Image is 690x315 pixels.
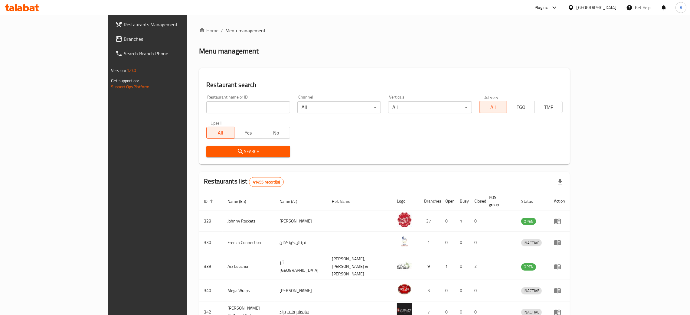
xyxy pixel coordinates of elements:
span: INACTIVE [521,239,542,246]
img: Arz Lebanon [397,258,412,273]
div: Menu [554,263,565,270]
div: Total records count [249,177,284,187]
td: 1 [440,253,455,280]
div: All [388,101,472,113]
div: Menu [554,287,565,294]
div: Plugins [535,4,548,11]
span: Restaurants Management [124,21,218,28]
td: أرز [GEOGRAPHIC_DATA] [275,253,327,280]
span: TGO [509,103,532,112]
td: 1 [455,210,469,232]
td: 0 [455,253,469,280]
span: Status [521,198,541,205]
td: 1 [419,232,440,253]
label: Upsell [211,121,222,125]
div: INACTIVE [521,287,542,294]
th: Busy [455,192,469,210]
span: ID [204,198,215,205]
nav: breadcrumb [199,27,570,34]
span: Name (Ar) [280,198,305,205]
div: [GEOGRAPHIC_DATA] [577,4,616,11]
a: Search Branch Phone [110,46,223,61]
button: All [206,127,234,139]
td: 0 [440,210,455,232]
h2: Restaurants list [204,177,284,187]
span: Name (En) [227,198,254,205]
td: 0 [469,232,484,253]
td: 37 [419,210,440,232]
button: All [479,101,507,113]
a: Restaurants Management [110,17,223,32]
span: All [482,103,505,112]
td: 2 [469,253,484,280]
td: French Connection [223,232,275,253]
th: Closed [469,192,484,210]
span: Get support on: [111,77,139,85]
td: 9 [419,253,440,280]
h2: Menu management [199,46,259,56]
td: Arz Lebanon [223,253,275,280]
input: Search for restaurant name or ID.. [206,101,290,113]
td: 0 [469,210,484,232]
div: INACTIVE [521,239,542,246]
span: Ref. Name [332,198,358,205]
span: OPEN [521,218,536,225]
span: Search Branch Phone [124,50,218,57]
button: No [262,127,290,139]
span: No [265,128,288,137]
button: Yes [234,127,262,139]
span: Yes [237,128,260,137]
div: Menu [554,217,565,225]
span: 1.0.0 [127,67,136,74]
div: Menu [554,239,565,246]
th: Action [549,192,570,210]
a: Branches [110,32,223,46]
div: Export file [553,175,567,189]
th: Logo [392,192,419,210]
a: Support.OpsPlatform [111,83,149,91]
span: OPEN [521,263,536,270]
td: Johnny Rockets [223,210,275,232]
label: Delivery [483,95,499,99]
span: INACTIVE [521,287,542,294]
div: All [297,101,381,113]
td: 0 [440,280,455,301]
td: 0 [440,232,455,253]
td: 0 [455,232,469,253]
td: 0 [469,280,484,301]
td: 3 [419,280,440,301]
h2: Restaurant search [206,80,563,89]
span: POS group [489,194,509,208]
td: 0 [455,280,469,301]
button: Search [206,146,290,157]
th: Open [440,192,455,210]
span: Branches [124,35,218,43]
img: Johnny Rockets [397,212,412,227]
span: Menu management [225,27,266,34]
button: TMP [535,101,563,113]
span: A [680,4,682,11]
button: TGO [507,101,535,113]
td: فرنش كونكشن [275,232,327,253]
span: Search [211,148,285,155]
span: 41455 record(s) [249,179,283,185]
div: OPEN [521,263,536,271]
th: Branches [419,192,440,210]
span: All [209,128,232,137]
img: French Connection [397,234,412,249]
span: TMP [537,103,560,112]
td: Mega Wraps [223,280,275,301]
td: [PERSON_NAME] [275,280,327,301]
span: Version: [111,67,126,74]
img: Mega Wraps [397,282,412,297]
td: [PERSON_NAME] [275,210,327,232]
td: [PERSON_NAME],[PERSON_NAME] & [PERSON_NAME] [327,253,392,280]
